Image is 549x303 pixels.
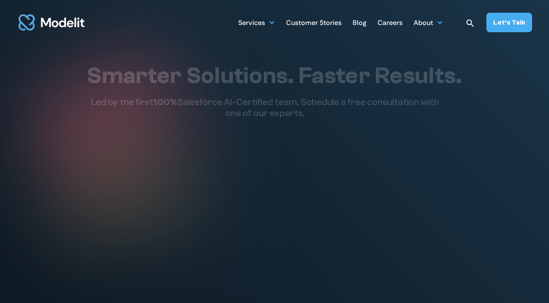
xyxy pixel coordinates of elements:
[353,15,367,32] div: Blog
[286,14,342,31] a: Customer Stories
[17,9,86,36] img: modelit logo
[17,9,86,36] a: home
[87,97,443,119] p: Led by the first Salesforce AI-Certified team. Schedule a free consultation with one of our experts.
[87,62,462,90] h1: Smarter Solutions. Faster Results.
[493,18,525,27] div: Let’s Talk
[486,13,532,32] a: Let’s Talk
[414,15,433,32] div: About
[353,14,367,31] a: Blog
[414,14,443,31] div: About
[378,15,403,32] div: Careers
[238,14,275,31] div: Services
[378,14,403,31] a: Careers
[286,15,342,32] div: Customer Stories
[153,97,177,108] span: 100%
[238,15,265,32] div: Services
